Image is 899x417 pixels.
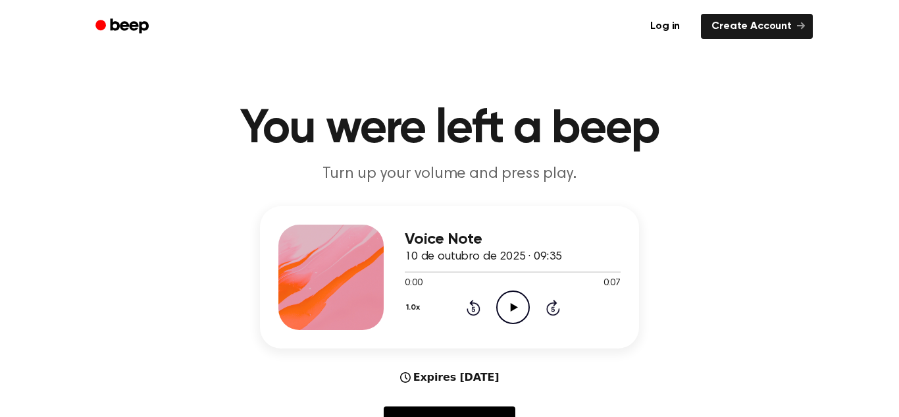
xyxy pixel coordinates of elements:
[405,231,621,248] h3: Voice Note
[604,277,621,291] span: 0:07
[701,14,813,39] a: Create Account
[405,277,422,291] span: 0:00
[86,14,161,40] a: Beep
[400,370,500,385] div: Expires [DATE]
[637,11,693,42] a: Log in
[113,105,786,153] h1: You were left a beep
[405,296,424,319] button: 1.0x
[197,163,702,185] p: Turn up your volume and press play.
[405,251,561,263] span: 10 de outubro de 2025 · 09:35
